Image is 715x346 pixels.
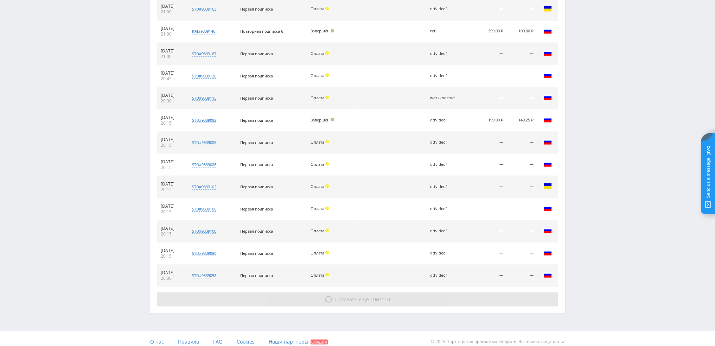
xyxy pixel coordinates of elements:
[335,296,390,302] span: из
[470,109,507,131] td: 199,00 ₽
[192,272,216,278] div: std#9339058
[470,242,507,264] td: —
[192,51,216,56] div: std#9339167
[311,272,324,277] span: Оплата
[470,87,507,109] td: —
[161,9,182,15] div: 21:00
[161,164,182,170] div: 20:15
[311,95,324,100] span: Оплата
[150,338,164,345] span: О нас
[543,49,552,57] img: rus.png
[325,273,329,276] span: Холд
[430,73,462,78] div: dtfvideo1
[311,183,324,189] span: Оплата
[382,296,390,302] span: 110
[240,29,283,34] span: Повторная подписка 6
[507,264,537,287] td: —
[192,250,216,256] div: std#9339080
[470,131,507,153] td: —
[470,264,507,287] td: —
[161,142,182,148] div: 20:15
[192,162,216,167] div: std#9339086
[237,338,255,345] span: Cookies
[311,73,324,78] span: Оплата
[543,137,552,146] img: rus.png
[543,71,552,79] img: rus.png
[161,209,182,214] div: 20:15
[161,225,182,231] div: [DATE]
[430,184,462,189] div: dtfvideo1
[507,131,537,153] td: —
[240,162,273,167] span: Первая подписка
[161,187,182,192] div: 20:15
[161,137,182,142] div: [DATE]
[470,65,507,87] td: —
[430,228,462,233] div: dtfvideo1
[161,120,182,126] div: 20:15
[430,7,462,11] div: dtfvideo1
[543,226,552,234] img: rus.png
[161,76,182,81] div: 20:45
[311,339,328,344] span: Скидки
[161,48,182,54] div: [DATE]
[240,117,273,122] span: Первая подписка
[331,118,334,121] span: Подтвержден
[240,6,273,12] span: Первая подписка
[311,28,330,33] span: Завершён
[543,270,552,279] img: rus.png
[325,140,329,143] span: Холд
[161,275,182,281] div: 20:00
[192,184,216,189] div: std#9339102
[192,228,216,234] div: std#9339100
[192,139,216,145] div: std#9339088
[507,20,537,43] td: 100,00 ₽
[311,228,324,233] span: Оплата
[161,70,182,76] div: [DATE]
[240,206,273,211] span: Первая подписка
[178,338,199,345] span: Правила
[470,43,507,65] td: —
[325,73,329,77] span: Холд
[161,231,182,237] div: 20:15
[240,272,273,278] span: Первая подписка
[240,95,273,100] span: Первая подписка
[335,296,369,302] span: Показать ещё
[470,198,507,220] td: —
[470,20,507,43] td: 399,00 ₽
[192,29,215,34] div: kai#9339146
[161,98,182,103] div: 20:30
[240,73,273,78] span: Первая подписка
[311,117,330,122] span: Завершён
[430,140,462,144] div: dtfvideo1
[430,251,462,255] div: dtfvideo1
[507,198,537,220] td: —
[325,162,329,165] span: Холд
[325,206,329,210] span: Холд
[430,29,462,33] div: ref
[507,220,537,242] td: —
[325,95,329,99] span: Холд
[507,65,537,87] td: —
[161,114,182,120] div: [DATE]
[161,253,182,259] div: 20:15
[269,338,308,345] span: Наши партнеры
[311,250,324,255] span: Оплата
[192,206,216,212] div: std#9339106
[161,4,182,9] div: [DATE]
[543,182,552,190] img: ukr.png
[543,4,552,13] img: ukr.png
[157,292,558,306] button: Показать ещё 10из110
[325,51,329,55] span: Холд
[325,7,329,10] span: Холд
[543,159,552,168] img: rus.png
[543,248,552,257] img: rus.png
[192,95,216,101] div: std#9339115
[543,204,552,212] img: rus.png
[325,251,329,254] span: Холд
[430,273,462,277] div: dtfvideo1
[325,184,329,188] span: Холд
[161,26,182,31] div: [DATE]
[325,228,329,232] span: Холд
[507,153,537,176] td: —
[507,176,537,198] td: —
